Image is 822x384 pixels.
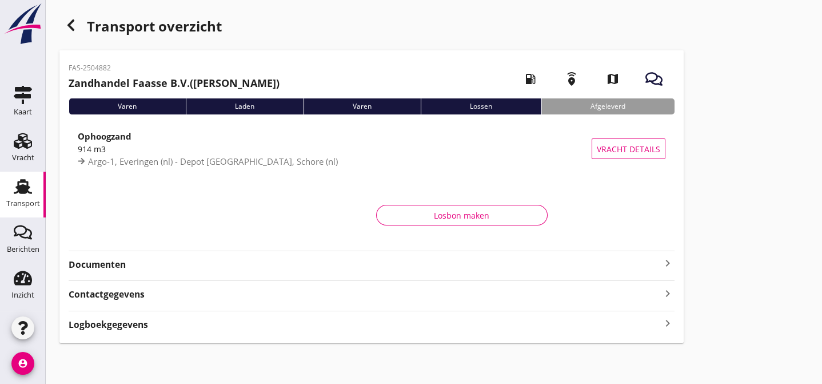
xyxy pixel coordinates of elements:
[186,98,304,114] div: Laden
[69,124,675,174] a: Ophoogzand914 m3Argo-1, Everingen (nl) - Depot [GEOGRAPHIC_DATA], Schore (nl)Vracht details
[7,246,39,253] div: Berichten
[14,108,32,116] div: Kaart
[69,98,186,114] div: Varen
[661,256,675,270] i: keyboard_arrow_right
[376,205,548,225] button: Losbon maken
[69,63,280,73] p: FAS-2504882
[386,209,538,221] div: Losbon maken
[69,258,661,271] strong: Documenten
[592,138,665,159] button: Vracht details
[88,156,338,167] span: Argo-1, Everingen (nl) - Depot [GEOGRAPHIC_DATA], Schore (nl)
[661,316,675,331] i: keyboard_arrow_right
[597,143,660,155] span: Vracht details
[2,3,43,45] img: logo-small.a267ee39.svg
[661,286,675,301] i: keyboard_arrow_right
[69,76,190,90] strong: Zandhandel Faasse B.V.
[556,63,588,95] i: emergency_share
[78,130,131,142] strong: Ophoogzand
[59,14,684,50] h1: Transport overzicht
[78,143,592,155] div: 914 m3
[12,154,34,161] div: Vracht
[11,291,34,299] div: Inzicht
[421,98,541,114] div: Lossen
[69,288,145,301] strong: Contactgegevens
[11,352,34,375] i: account_circle
[514,63,546,95] i: local_gas_station
[6,200,40,207] div: Transport
[597,63,629,95] i: map
[69,76,280,91] h2: ([PERSON_NAME])
[69,318,148,331] strong: Logboekgegevens
[304,98,421,114] div: Varen
[541,98,675,114] div: Afgeleverd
